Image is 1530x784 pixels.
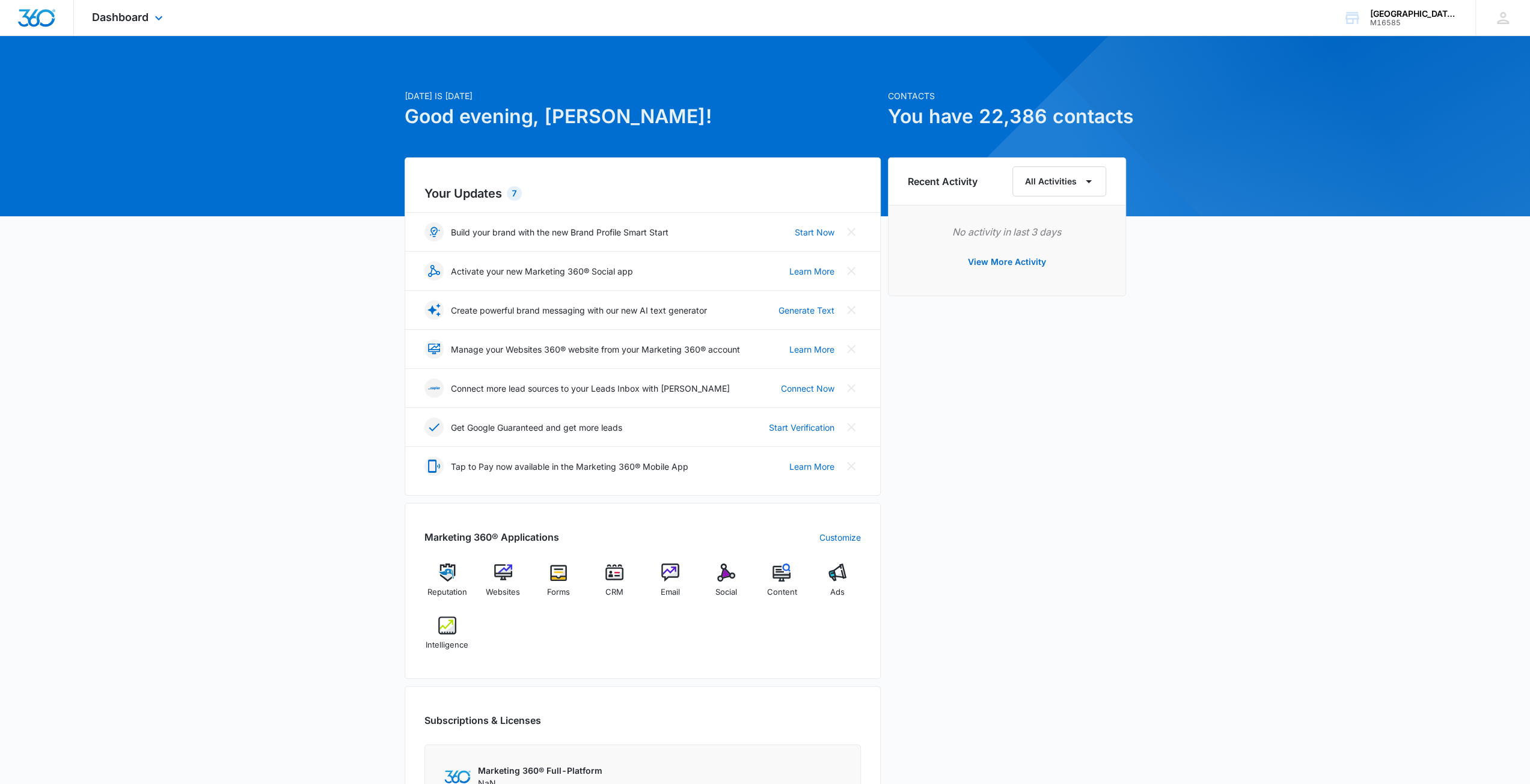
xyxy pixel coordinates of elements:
[647,564,694,607] a: Email
[592,564,638,607] a: CRM
[908,174,978,189] h6: Recent Activity
[956,248,1058,276] button: View More Activity
[769,421,834,434] a: Start Verification
[715,586,737,598] span: Social
[842,222,861,242] button: Close
[842,418,861,437] button: Close
[781,382,834,395] a: Connect Now
[427,586,467,598] span: Reputation
[424,616,471,660] a: Intelligence
[424,564,471,607] a: Reputation
[789,460,834,473] a: Learn More
[888,90,1126,102] p: Contacts
[424,713,541,728] h2: Subscriptions & Licenses
[424,530,559,544] h2: Marketing 360® Applications
[830,586,845,598] span: Ads
[536,564,582,607] a: Forms
[759,564,805,607] a: Content
[507,186,522,201] div: 7
[426,639,468,651] span: Intelligence
[451,382,730,395] p: Connect more lead sources to your Leads Inbox with [PERSON_NAME]
[92,11,148,23] span: Dashboard
[842,261,861,281] button: Close
[789,265,834,278] a: Learn More
[842,378,861,398] button: Close
[444,770,471,783] img: Marketing 360 Logo
[661,586,680,598] span: Email
[842,300,861,320] button: Close
[451,343,740,356] p: Manage your Websites 360® website from your Marketing 360® account
[908,225,1106,239] p: No activity in last 3 days
[1012,166,1106,196] button: All Activities
[815,564,861,607] a: Ads
[819,531,861,544] a: Customize
[789,343,834,356] a: Learn More
[795,226,834,239] a: Start Now
[451,421,622,434] p: Get Google Guaranteed and get more leads
[451,226,669,239] p: Build your brand with the new Brand Profile Smart Start
[451,265,633,278] p: Activate your new Marketing 360® Social app
[480,564,526,607] a: Websites
[405,102,881,131] h1: Good evening, [PERSON_NAME]!
[842,457,861,476] button: Close
[1370,19,1458,27] div: account id
[451,460,688,473] p: Tap to Pay now available in the Marketing 360® Mobile App
[767,586,797,598] span: Content
[1370,9,1458,19] div: account name
[424,184,861,202] h2: Your Updates
[703,564,749,607] a: Social
[779,304,834,317] a: Generate Text
[605,586,623,598] span: CRM
[478,764,602,777] p: Marketing 360® Full-Platform
[451,304,707,317] p: Create powerful brand messaging with our new AI text generator
[547,586,570,598] span: Forms
[888,102,1126,131] h1: You have 22,386 contacts
[486,586,520,598] span: Websites
[405,90,881,102] p: [DATE] is [DATE]
[842,339,861,359] button: Close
